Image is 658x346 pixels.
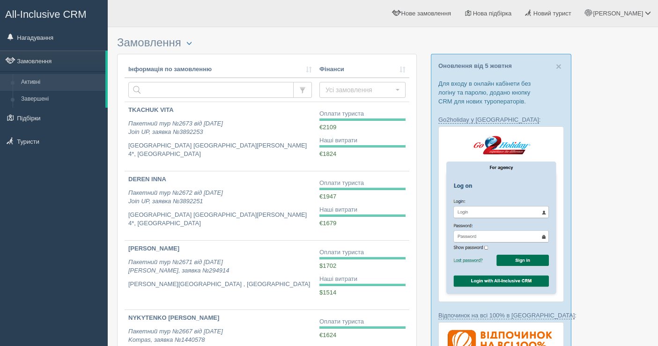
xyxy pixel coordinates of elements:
a: All-Inclusive CRM [0,0,107,26]
span: €1824 [319,150,336,157]
i: Пакетний тур №2667 від [DATE] Kompas, заявка №1440578 [128,328,223,344]
span: $1514 [319,289,336,296]
div: Наші витрати [319,136,406,145]
span: Усі замовлення [325,85,393,95]
p: : [438,311,564,320]
a: [PERSON_NAME] Пакетний тур №2671 від [DATE][PERSON_NAME], заявка №294914 [PERSON_NAME][GEOGRAPHIC... [125,241,316,309]
p: [PERSON_NAME][GEOGRAPHIC_DATA] , [GEOGRAPHIC_DATA] [128,280,312,289]
span: €1624 [319,331,336,339]
p: [GEOGRAPHIC_DATA] [GEOGRAPHIC_DATA][PERSON_NAME] 4*, [GEOGRAPHIC_DATA] [128,141,312,159]
span: €1947 [319,193,336,200]
a: Відпочинок на всі 100% в [GEOGRAPHIC_DATA] [438,312,575,319]
a: DEREN INNA Пакетний тур №2672 від [DATE]Join UP, заявка №3892251 [GEOGRAPHIC_DATA] [GEOGRAPHIC_DA... [125,171,316,240]
a: Go2holiday у [GEOGRAPHIC_DATA] [438,116,539,124]
i: Пакетний тур №2671 від [DATE] [PERSON_NAME], заявка №294914 [128,258,229,274]
div: Наші витрати [319,206,406,214]
b: [PERSON_NAME] [128,245,179,252]
a: Завершені [17,91,105,108]
p: : [438,115,564,124]
span: [PERSON_NAME] [593,10,643,17]
img: go2holiday-login-via-crm-for-travel-agents.png [438,126,564,302]
a: Фінанси [319,65,406,74]
span: Нова підбірка [473,10,512,17]
button: Усі замовлення [319,82,406,98]
span: Новий турист [533,10,571,17]
div: Оплати туриста [319,317,406,326]
a: Оновлення від 5 жовтня [438,62,512,69]
div: Оплати туриста [319,248,406,257]
span: × [556,61,562,72]
p: [GEOGRAPHIC_DATA] [GEOGRAPHIC_DATA][PERSON_NAME] 4*, [GEOGRAPHIC_DATA] [128,211,312,228]
button: Close [556,61,562,71]
div: Оплати туриста [319,179,406,188]
a: TKACHUK VITA Пакетний тур №2673 від [DATE]Join UP, заявка №3892253 [GEOGRAPHIC_DATA] [GEOGRAPHIC_... [125,102,316,171]
b: TKACHUK VITA [128,106,174,113]
span: All-Inclusive CRM [5,8,87,20]
b: DEREN INNA [128,176,166,183]
span: $1702 [319,262,336,269]
span: Нове замовлення [401,10,451,17]
b: NYKYTENKO [PERSON_NAME] [128,314,219,321]
a: Інформація по замовленню [128,65,312,74]
span: €2109 [319,124,336,131]
div: Оплати туриста [319,110,406,118]
div: Наші витрати [319,275,406,284]
h3: Замовлення [117,37,417,49]
span: €1679 [319,220,336,227]
input: Пошук за номером замовлення, ПІБ або паспортом туриста [128,82,294,98]
i: Пакетний тур №2673 від [DATE] Join UP, заявка №3892253 [128,120,223,136]
i: Пакетний тур №2672 від [DATE] Join UP, заявка №3892251 [128,189,223,205]
a: Активні [17,74,105,91]
p: Для входу в онлайн кабінети без логіну та паролю, додано кнопку CRM для нових туроператорів. [438,79,564,106]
